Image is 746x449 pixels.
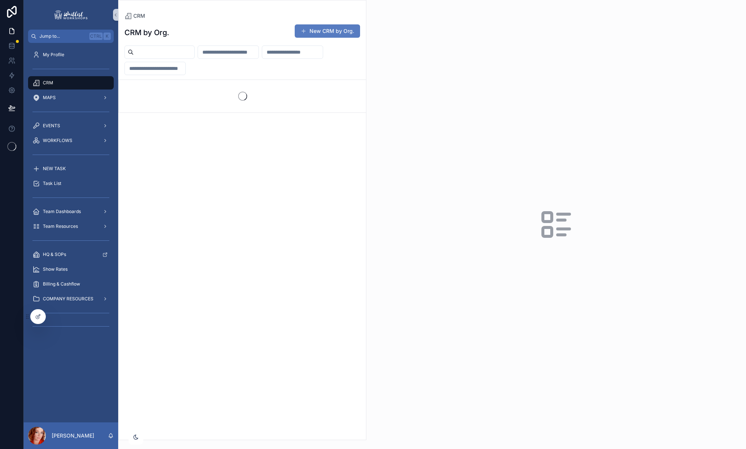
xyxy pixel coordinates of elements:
span: WORKFLOWS [43,138,72,144]
span: Ctrl [89,33,103,40]
span: EVENTS [43,123,60,129]
a: My Profile [28,48,114,61]
a: EVENTS [28,119,114,132]
span: K [104,33,110,39]
span: Jump to... [40,33,86,39]
a: MAPS [28,91,114,104]
div: scrollable content [24,43,118,342]
button: New CRM by Org. [295,24,360,38]
a: Team Dashboards [28,205,114,218]
span: NEW TASK [43,166,66,172]
a: HQ & SOPs [28,248,114,261]
span: Team Resources [43,223,78,229]
a: Billing & Cashflow [28,277,114,291]
a: CRM [28,76,114,90]
a: CRM [124,12,145,20]
a: COMPANY RESOURCES [28,292,114,305]
span: CRM [133,12,145,20]
a: WORKFLOWS [28,134,114,147]
button: Jump to...CtrlK [28,30,114,43]
a: NEW TASK [28,162,114,175]
span: My Profile [43,52,64,58]
h1: CRM by Org. [124,27,169,38]
p: [PERSON_NAME] [52,432,94,439]
span: Team Dashboards [43,209,81,215]
span: HQ & SOPs [43,251,66,257]
span: MAPS [43,95,56,101]
span: Show Rates [43,266,68,272]
span: CRM [43,80,53,86]
span: COMPANY RESOURCES [43,296,93,302]
span: Billing & Cashflow [43,281,80,287]
a: Show Rates [28,263,114,276]
a: Task List [28,177,114,190]
img: App logo [53,9,89,21]
a: Team Resources [28,220,114,233]
span: Task List [43,180,61,186]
